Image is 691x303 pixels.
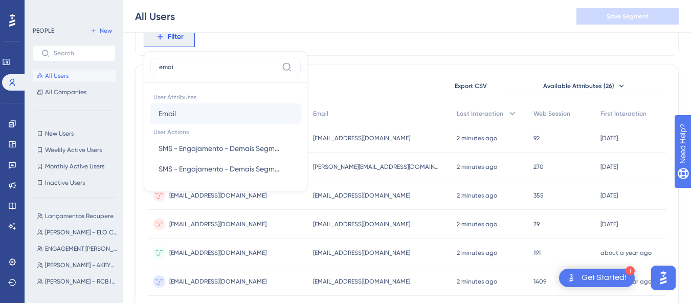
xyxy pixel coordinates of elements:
[168,31,184,43] span: Filter
[565,272,577,284] img: launcher-image-alternative-text
[600,110,647,118] span: First Interaction
[45,261,118,269] span: [PERSON_NAME] - 4KEYS SERVICOS FINANCEIROS LTDA
[313,110,328,118] span: Email
[457,135,497,142] time: 2 minutes ago
[313,163,441,171] span: [PERSON_NAME][EMAIL_ADDRESS][DOMAIN_NAME]
[54,50,107,57] input: Search
[533,163,544,171] span: 270
[100,27,112,35] span: New
[313,277,410,286] span: [EMAIL_ADDRESS][DOMAIN_NAME]
[600,163,618,170] time: [DATE]
[533,249,541,257] span: 191
[533,110,570,118] span: Web Session
[457,110,503,118] span: Last Interaction
[457,192,497,199] time: 2 minutes ago
[600,249,652,256] time: about a year ago
[169,191,266,200] span: [EMAIL_ADDRESS][DOMAIN_NAME]
[445,78,496,94] button: Export CSV
[169,220,266,228] span: [EMAIL_ADDRESS][DOMAIN_NAME]
[33,243,122,255] button: ENGAGEMENT [PERSON_NAME] - PROVIDER SOLUCOES TECNOLOGICAS LTDA
[313,134,410,142] span: [EMAIL_ADDRESS][DOMAIN_NAME]
[144,27,195,47] button: Filter
[45,228,118,236] span: [PERSON_NAME] - ELO CONTACT CENTER SERVIÇOS LTDA
[169,277,266,286] span: [EMAIL_ADDRESS][DOMAIN_NAME]
[45,245,118,253] span: ENGAGEMENT [PERSON_NAME] - PROVIDER SOLUCOES TECNOLOGICAS LTDA
[457,163,497,170] time: 2 minutes ago
[648,263,679,293] iframe: UserGuiding AI Assistant Launcher
[533,277,546,286] span: 1409
[600,221,618,228] time: [DATE]
[457,221,497,228] time: 2 minutes ago
[150,89,301,103] span: User Attributes
[169,249,266,257] span: [EMAIL_ADDRESS][DOMAIN_NAME]
[45,88,86,96] span: All Companies
[626,266,635,275] div: 1
[533,220,540,228] span: 79
[600,135,618,142] time: [DATE]
[533,191,544,200] span: 355
[135,9,175,24] div: All Users
[159,63,278,71] input: Type the value
[576,8,679,25] button: Save Segment
[45,162,104,170] span: Monthly Active Users
[455,82,487,90] span: Export CSV
[33,27,54,35] div: PEOPLE
[159,163,282,175] span: SMS - Engajamento - Demais Segmentos - Quero utilizar
[33,127,116,140] button: New Users
[502,78,666,94] button: Available Attributes (26)
[313,191,410,200] span: [EMAIL_ADDRESS][DOMAIN_NAME]
[33,70,116,82] button: All Users
[313,220,410,228] span: [EMAIL_ADDRESS][DOMAIN_NAME]
[607,12,649,20] span: Save Segment
[45,277,118,286] span: [PERSON_NAME] - RCB INVESTIMENTOS
[45,212,114,220] span: Lançamentos Recupere
[33,86,116,98] button: All Companies
[159,107,176,120] span: Email
[45,146,102,154] span: Weekly Active Users
[33,275,122,288] button: [PERSON_NAME] - RCB INVESTIMENTOS
[159,142,282,155] span: SMS - Engajamento - Demais Segmentos - Não tenho interesse
[582,272,627,284] div: Get Started!
[150,124,301,138] span: User Actions
[33,226,122,239] button: [PERSON_NAME] - ELO CONTACT CENTER SERVIÇOS LTDA
[313,249,410,257] span: [EMAIL_ADDRESS][DOMAIN_NAME]
[45,129,74,138] span: New Users
[87,25,116,37] button: New
[24,3,64,15] span: Need Help?
[45,72,69,80] span: All Users
[33,210,122,222] button: Lançamentos Recupere
[533,134,540,142] span: 92
[33,177,116,189] button: Inactive Users
[457,249,497,256] time: 2 minutes ago
[33,259,122,271] button: [PERSON_NAME] - 4KEYS SERVICOS FINANCEIROS LTDA
[150,138,301,159] button: SMS - Engajamento - Demais Segmentos - Não tenho interesse
[33,160,116,172] button: Monthly Active Users
[150,159,301,179] button: SMS - Engajamento - Demais Segmentos - Quero utilizar
[150,103,301,124] button: Email
[543,82,614,90] span: Available Attributes (26)
[33,144,116,156] button: Weekly Active Users
[559,269,635,287] div: Open Get Started! checklist, remaining modules: 1
[457,278,497,285] time: 2 minutes ago
[45,179,85,187] span: Inactive Users
[600,192,618,199] time: [DATE]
